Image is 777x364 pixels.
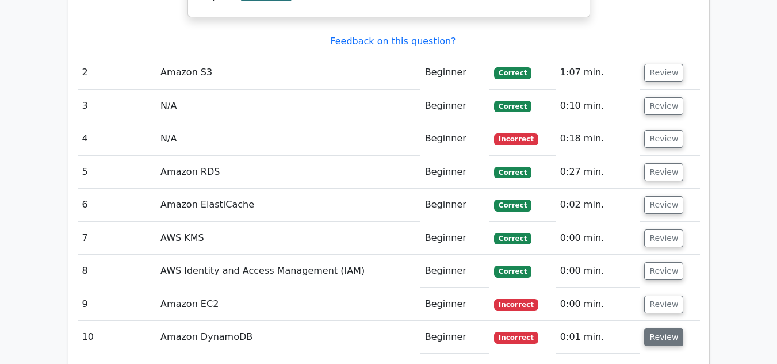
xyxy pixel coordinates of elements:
td: Beginner [420,56,489,89]
td: 0:27 min. [556,156,640,189]
span: Correct [494,266,531,277]
td: AWS Identity and Access Management (IAM) [156,255,420,288]
button: Review [644,196,683,214]
td: 0:02 min. [556,189,640,221]
td: Beginner [420,321,489,354]
td: 9 [78,288,156,321]
td: Beginner [420,288,489,321]
button: Review [644,97,683,115]
td: Beginner [420,222,489,255]
td: 2 [78,56,156,89]
button: Review [644,262,683,280]
td: 1:07 min. [556,56,640,89]
td: 0:00 min. [556,222,640,255]
td: 3 [78,90,156,122]
button: Review [644,130,683,148]
td: Beginner [420,90,489,122]
button: Review [644,296,683,313]
button: Review [644,64,683,82]
td: 0:00 min. [556,288,640,321]
td: 8 [78,255,156,288]
span: Correct [494,101,531,112]
td: Amazon ElastiCache [156,189,420,221]
td: N/A [156,122,420,155]
span: Correct [494,200,531,211]
button: Review [644,328,683,346]
span: Correct [494,167,531,178]
td: Beginner [420,156,489,189]
span: Incorrect [494,299,538,311]
td: 6 [78,189,156,221]
td: Amazon EC2 [156,288,420,321]
td: Beginner [420,122,489,155]
td: AWS KMS [156,222,420,255]
td: Amazon S3 [156,56,420,89]
td: 0:18 min. [556,122,640,155]
a: Feedback on this question? [330,36,456,47]
td: 7 [78,222,156,255]
td: 5 [78,156,156,189]
td: 0:10 min. [556,90,640,122]
td: Beginner [420,189,489,221]
span: Correct [494,233,531,244]
td: 4 [78,122,156,155]
span: Incorrect [494,332,538,343]
td: 0:01 min. [556,321,640,354]
span: Incorrect [494,133,538,145]
button: Review [644,229,683,247]
td: N/A [156,90,420,122]
td: Amazon RDS [156,156,420,189]
td: 0:00 min. [556,255,640,288]
span: Correct [494,67,531,79]
td: Amazon DynamoDB [156,321,420,354]
button: Review [644,163,683,181]
td: Beginner [420,255,489,288]
td: 10 [78,321,156,354]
